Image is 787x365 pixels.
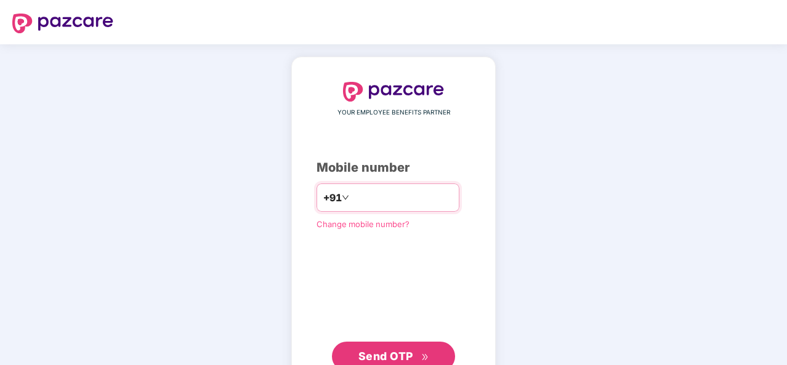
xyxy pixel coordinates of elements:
a: Change mobile number? [317,219,410,229]
span: Send OTP [358,350,413,363]
span: down [342,194,349,201]
div: Mobile number [317,158,470,177]
img: logo [343,82,444,102]
img: logo [12,14,113,33]
span: YOUR EMPLOYEE BENEFITS PARTNER [337,108,450,118]
span: +91 [323,190,342,206]
span: double-right [421,353,429,361]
